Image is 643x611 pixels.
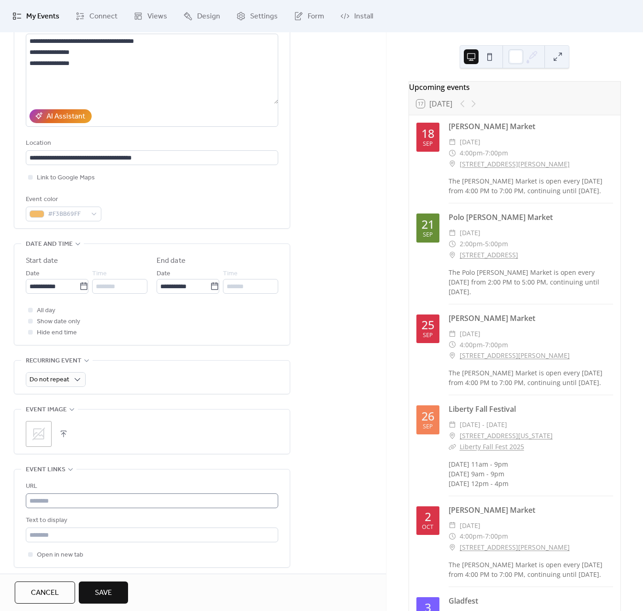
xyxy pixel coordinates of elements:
div: ​ [449,520,456,531]
div: ​ [449,249,456,261]
a: [STREET_ADDRESS][PERSON_NAME] [460,350,570,361]
div: [PERSON_NAME] Market [449,121,613,132]
div: 18 [421,128,434,139]
span: - [483,339,485,350]
div: Sep [423,424,433,430]
span: 7:00pm [485,531,508,542]
span: Time [223,268,238,279]
span: Date and time [26,239,73,250]
span: Event image [26,404,67,415]
div: The [PERSON_NAME] Market is open every [DATE] from 4:00 PM to 7:00 PM, continuing until [DATE]. [449,560,613,579]
div: Location [26,138,276,149]
a: [STREET_ADDRESS][US_STATE] [460,430,553,441]
span: All day [37,305,55,316]
div: ​ [449,159,456,170]
div: ​ [449,542,456,553]
div: ​ [449,328,456,339]
div: ​ [449,531,456,542]
span: Save [95,587,112,599]
div: Sep [423,232,433,238]
div: ​ [449,339,456,350]
span: Cancel [31,587,59,599]
span: Design [197,11,220,22]
a: [STREET_ADDRESS] [460,249,518,261]
button: AI Assistant [29,109,92,123]
span: [DATE] [460,227,480,238]
a: Connect [69,4,124,29]
div: Sep [423,141,433,147]
div: Polo [PERSON_NAME] Market [449,212,613,223]
span: Form [308,11,324,22]
div: End date [157,255,186,267]
div: ​ [449,419,456,430]
div: ; [26,421,52,447]
span: Install [354,11,373,22]
a: My Events [6,4,66,29]
div: URL [26,481,276,492]
span: Show date only [37,316,80,327]
a: Settings [229,4,285,29]
div: 25 [421,319,434,331]
div: The [PERSON_NAME] Market is open every [DATE] from 4:00 PM to 7:00 PM, continuing until [DATE]. [449,368,613,387]
div: 2 [425,511,431,522]
span: [DATE] - [DATE] [460,419,507,430]
div: ​ [449,148,456,159]
span: [DATE] [460,136,480,148]
div: The Polo [PERSON_NAME] Market is open every [DATE] from 2:00 PM to 5:00 PM, continuing until [DATE]. [449,267,613,297]
div: The [PERSON_NAME] Market is open every [DATE] from 4:00 PM to 7:00 PM, continuing until [DATE]. [449,176,613,196]
span: [DATE] [460,520,480,531]
div: [PERSON_NAME] Market [449,504,613,516]
div: ​ [449,227,456,238]
div: Event color [26,194,99,205]
span: 4:00pm [460,339,483,350]
div: [DATE] 11am - 9pm [DATE] 9am - 9pm [DATE] 12pm - 4pm [449,459,613,488]
div: 26 [421,410,434,422]
div: [PERSON_NAME] Market [449,313,613,324]
span: #F3BB69FF [48,209,87,220]
a: Liberty Fall Festival [449,404,516,414]
span: Do not repeat [29,374,69,386]
div: 21 [421,219,434,230]
a: [STREET_ADDRESS][PERSON_NAME] [460,159,570,170]
span: My Events [26,11,59,22]
div: Sep [423,332,433,338]
div: AI Assistant [47,111,85,122]
div: Start date [26,255,58,267]
div: Upcoming events [409,82,620,93]
span: - [483,531,485,542]
span: Date [26,268,40,279]
div: ​ [449,350,456,361]
button: Save [79,581,128,604]
span: Date [157,268,170,279]
span: 7:00pm [485,339,508,350]
span: 2:00pm [460,238,483,249]
div: Text to display [26,515,276,526]
span: 4:00pm [460,531,483,542]
span: Connect [89,11,117,22]
span: 7:00pm [485,148,508,159]
a: Liberty Fall Fest 2025 [460,442,524,451]
span: Settings [250,11,278,22]
a: Views [127,4,174,29]
span: Open in new tab [37,550,83,561]
a: Form [287,4,331,29]
a: Install [333,4,380,29]
span: - [483,148,485,159]
span: Views [147,11,167,22]
span: Link to Google Maps [37,172,95,184]
span: [DATE] [460,328,480,339]
span: Time [92,268,107,279]
span: 5:00pm [485,238,508,249]
button: Cancel [15,581,75,604]
span: 4:00pm [460,148,483,159]
span: Recurring event [26,356,82,367]
div: Oct [422,524,433,530]
div: ​ [449,136,456,148]
div: ​ [449,430,456,441]
div: ​ [449,238,456,249]
a: Design [176,4,227,29]
span: Hide end time [37,327,77,338]
a: Gladfest [449,596,478,606]
a: [STREET_ADDRESS][PERSON_NAME] [460,542,570,553]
